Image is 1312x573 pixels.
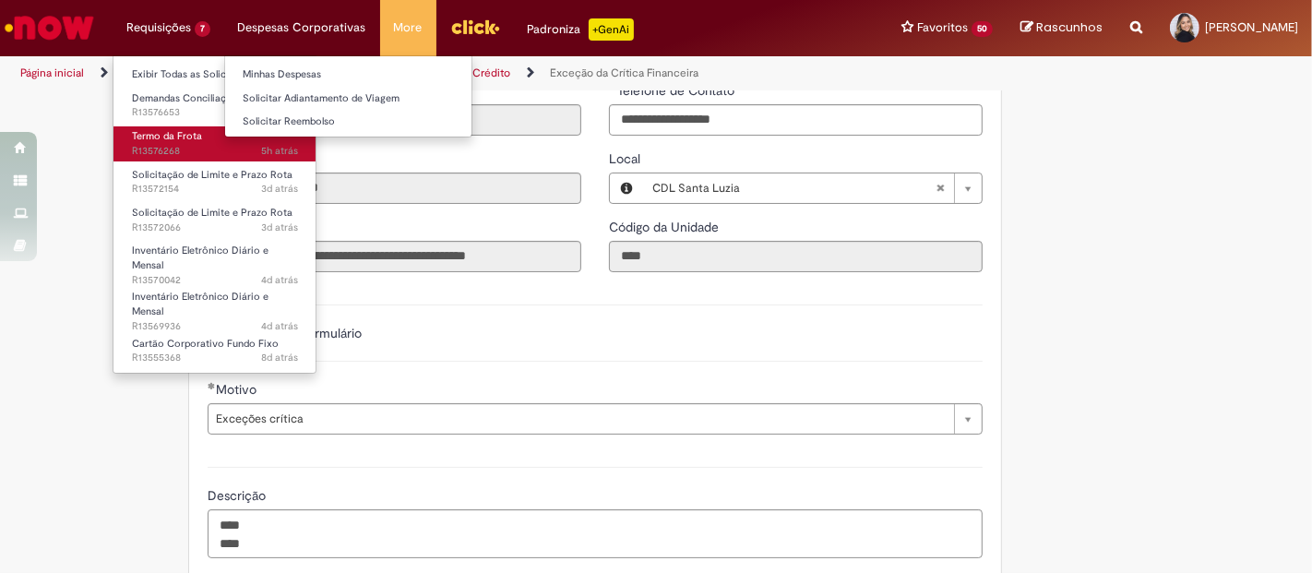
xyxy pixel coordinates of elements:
span: 3d atrás [261,182,298,196]
span: Somente leitura - Código da Unidade [609,219,722,235]
time: 26/09/2025 17:35:41 [261,221,298,234]
span: 50 [972,21,993,37]
span: R13576653 [132,105,298,120]
p: +GenAi [589,18,634,41]
span: Local [609,150,644,167]
span: R13555368 [132,351,298,365]
time: 26/09/2025 11:14:57 [261,273,298,287]
span: Cartão Corporativo Fundo Fixo [132,337,279,351]
span: 4d atrás [261,273,298,287]
span: 4d atrás [261,319,298,333]
ul: Despesas Corporativas [224,55,472,137]
a: Aberto R13555368 : Cartão Corporativo Fundo Fixo [113,334,316,368]
span: Rascunhos [1036,18,1103,36]
span: Telefone de Contato [617,82,738,99]
input: Telefone de Contato [609,104,983,136]
time: 22/09/2025 14:03:31 [261,351,298,364]
span: Obrigatório Preenchido [609,83,617,90]
span: R13570042 [132,273,298,288]
span: Termo da Frota [132,129,202,143]
span: Demandas Conciliação Rota [132,91,263,105]
span: Inventário Eletrônico Diário e Mensal [132,244,268,272]
abbr: Limpar campo Local [926,173,954,203]
span: R13572154 [132,182,298,197]
a: Solicitar Adiantamento de Viagem [225,89,471,109]
a: Aberto R13576268 : Termo da Frota [113,126,316,161]
img: ServiceNow [2,9,97,46]
ul: Requisições [113,55,316,374]
div: Padroniza [528,18,634,41]
a: Crédito [472,66,510,80]
a: Aberto R13570042 : Inventário Eletrônico Diário e Mensal [113,241,316,281]
a: Aberto R13572154 : Solicitação de Limite e Prazo Rota [113,165,316,199]
a: Solicitar Reembolso [225,112,471,132]
span: Exceções crítica [216,404,945,434]
time: 26/09/2025 18:01:55 [261,182,298,196]
span: R13576268 [132,144,298,159]
span: CDL Santa Luzia [652,173,936,203]
span: Inventário Eletrônico Diário e Mensal [132,290,268,318]
a: Exceção da Crítica Financeira [550,66,698,80]
span: Descrição [208,487,269,504]
span: 8d atrás [261,351,298,364]
span: 7 [195,21,210,37]
input: Código da Unidade [609,241,983,272]
a: Aberto R13576653 : Demandas Conciliação Rota [113,89,316,123]
span: R13569936 [132,319,298,334]
span: 5h atrás [261,144,298,158]
span: 3d atrás [261,221,298,234]
button: Local, Visualizar este registro CDL Santa Luzia [610,173,643,203]
input: Email [208,173,581,204]
a: CDL Santa LuziaLimpar campo Local [643,173,982,203]
ul: Trilhas de página [14,56,861,90]
a: Aberto R13569936 : Inventário Eletrônico Diário e Mensal [113,287,316,327]
img: click_logo_yellow_360x200.png [450,13,500,41]
a: Exibir Todas as Solicitações [113,65,316,85]
span: [PERSON_NAME] [1205,19,1298,35]
span: Favoritos [917,18,968,37]
a: Página inicial [20,66,84,80]
span: Obrigatório Preenchido [208,382,216,389]
span: Despesas Corporativas [238,18,366,37]
a: Minhas Despesas [225,65,471,85]
span: Solicitação de Limite e Prazo Rota [132,168,292,182]
input: Título [208,241,581,272]
span: Solicitação de Limite e Prazo Rota [132,206,292,220]
span: Requisições [126,18,191,37]
label: Somente leitura - Código da Unidade [609,218,722,236]
a: Rascunhos [1020,19,1103,37]
textarea: Descrição [208,509,983,558]
span: R13572066 [132,221,298,235]
time: 26/09/2025 10:56:07 [261,319,298,333]
span: More [394,18,423,37]
span: Motivo [216,381,260,398]
a: Aberto R13572066 : Solicitação de Limite e Prazo Rota [113,203,316,237]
